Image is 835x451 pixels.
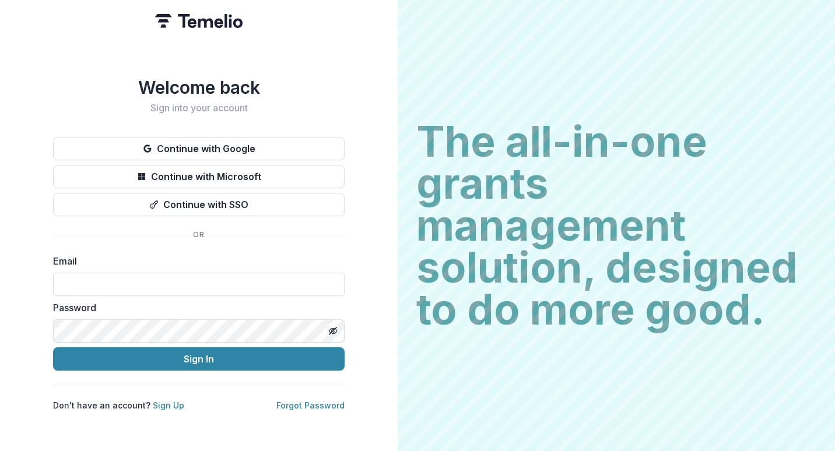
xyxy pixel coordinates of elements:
[53,165,345,188] button: Continue with Microsoft
[153,400,184,410] a: Sign Up
[53,254,338,268] label: Email
[53,301,338,315] label: Password
[53,103,345,114] h2: Sign into your account
[53,77,345,98] h1: Welcome back
[53,193,345,216] button: Continue with SSO
[53,399,184,411] p: Don't have an account?
[324,322,342,340] button: Toggle password visibility
[155,14,243,28] img: Temelio
[276,400,345,410] a: Forgot Password
[53,347,345,371] button: Sign In
[53,137,345,160] button: Continue with Google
